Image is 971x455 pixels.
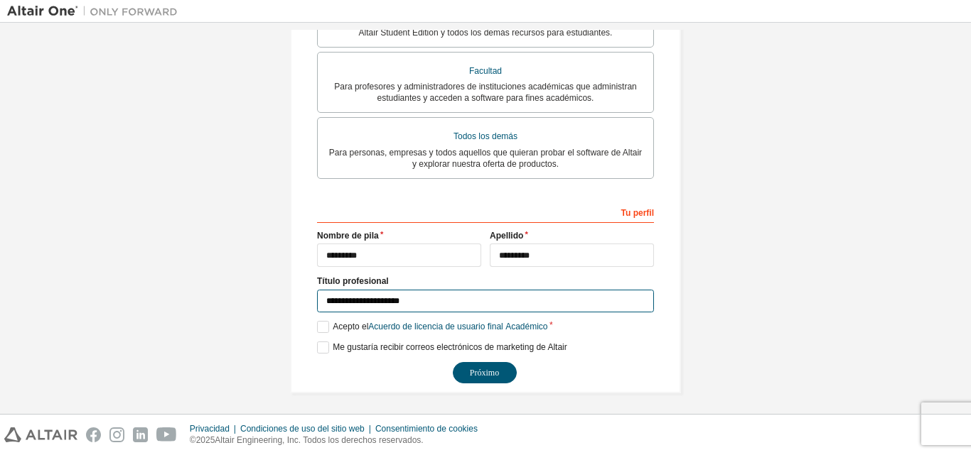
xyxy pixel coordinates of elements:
[215,435,423,445] font: Altair Engineering, Inc. Todos los derechos reservados.
[454,131,517,141] font: Todos los demás
[133,427,148,442] img: linkedin.svg
[86,427,101,442] img: facebook.svg
[317,231,379,241] font: Nombre de pila
[333,322,368,331] font: Acepto el
[621,208,654,218] font: Tu perfil
[453,362,517,383] button: Próximo
[190,424,230,434] font: Privacidad
[317,276,389,286] font: Título profesional
[469,66,502,76] font: Facultad
[109,427,124,442] img: instagram.svg
[470,368,499,378] font: Próximo
[336,16,635,38] font: Para estudiantes actualmente inscritos que buscan acceder al paquete gratuito Altair Student Edit...
[7,4,185,18] img: Altair Uno
[333,342,567,352] font: Me gustaría recibir correos electrónicos de marketing de Altair
[4,427,77,442] img: altair_logo.svg
[329,148,642,169] font: Para personas, empresas y todos aquellos que quieran probar el software de Altair y explorar nues...
[375,424,478,434] font: Consentimiento de cookies
[196,435,215,445] font: 2025
[334,82,637,103] font: Para profesores y administradores de instituciones académicas que administran estudiantes y acced...
[240,424,365,434] font: Condiciones de uso del sitio web
[156,427,177,442] img: youtube.svg
[505,322,547,331] font: Académico
[190,435,196,445] font: ©
[368,322,503,331] font: Acuerdo de licencia de usuario final
[490,231,523,241] font: Apellido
